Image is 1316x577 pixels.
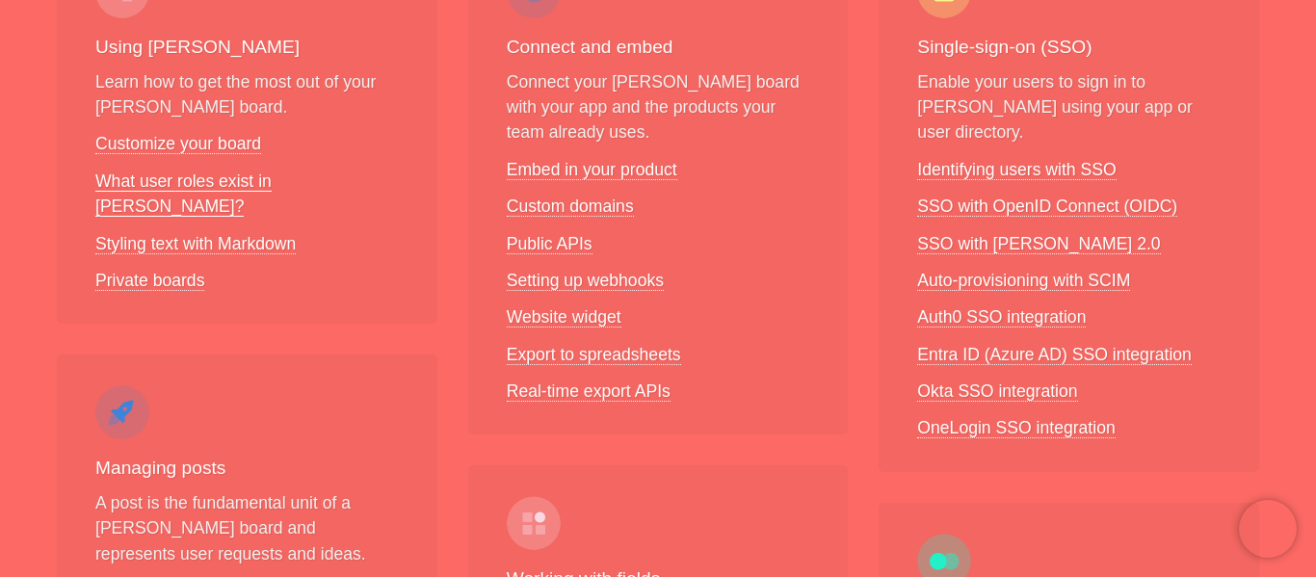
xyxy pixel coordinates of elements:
a: Private boards [95,271,204,291]
a: Embed in your product [507,160,677,180]
a: Entra ID (Azure AD) SSO integration [917,345,1192,365]
h3: Using [PERSON_NAME] [95,34,399,62]
a: Customize your board [95,134,261,154]
a: Styling text with Markdown [95,234,296,254]
a: Okta SSO integration [917,381,1077,402]
a: Auto-provisioning with SCIM [917,271,1130,291]
a: SSO with OpenID Connect (OIDC) [917,197,1177,217]
p: Enable your users to sign in to [PERSON_NAME] using your app or user directory. [917,69,1221,145]
a: Setting up webhooks [507,271,664,291]
iframe: Chatra live chat [1239,500,1297,558]
p: Learn how to get the most out of your [PERSON_NAME] board. [95,69,399,120]
a: Identifying users with SSO [917,160,1116,180]
p: A post is the fundamental unit of a [PERSON_NAME] board and represents user requests and ideas. [95,490,399,566]
a: What user roles exist in [PERSON_NAME]? [95,171,272,217]
a: Real-time export APIs [507,381,671,402]
p: Connect your [PERSON_NAME] board with your app and the products your team already uses. [507,69,810,145]
a: OneLogin SSO integration [917,418,1115,438]
a: Auth0 SSO integration [917,307,1086,328]
h3: Connect and embed [507,34,810,62]
h3: Managing posts [95,455,399,483]
a: Custom domains [507,197,634,217]
a: SSO with [PERSON_NAME] 2.0 [917,234,1160,254]
a: Website widget [507,307,621,328]
a: Public APIs [507,234,592,254]
h3: Single-sign-on (SSO) [917,34,1221,62]
a: Export to spreadsheets [507,345,681,365]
